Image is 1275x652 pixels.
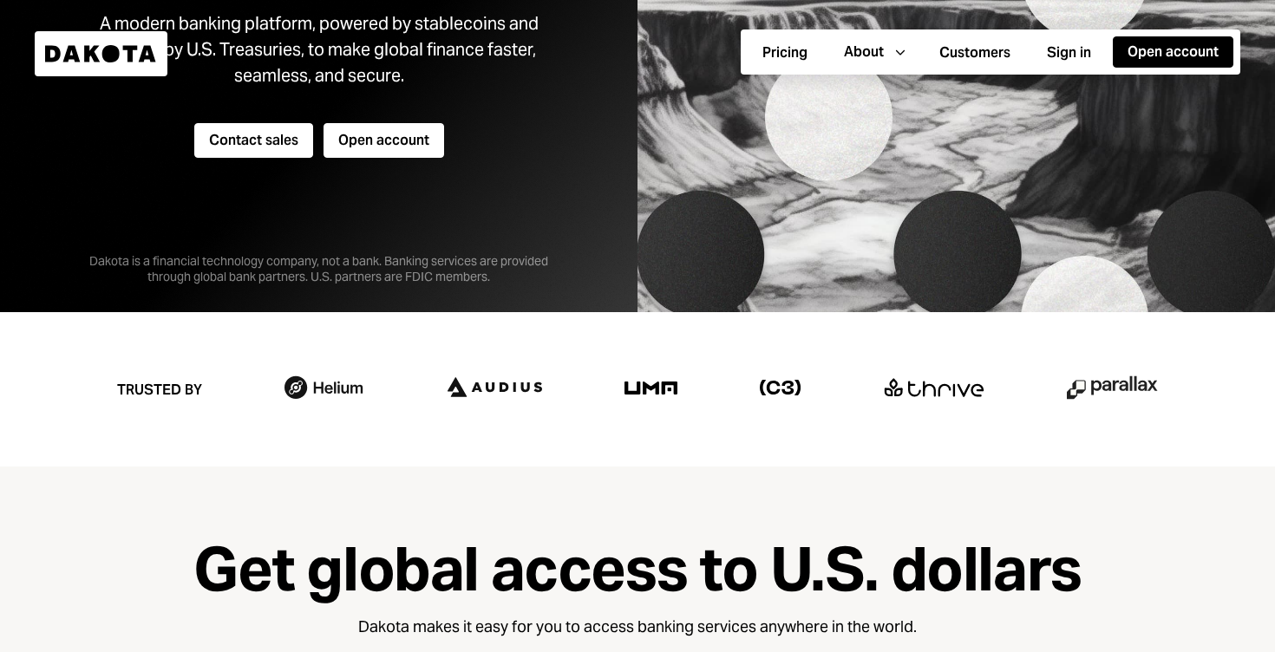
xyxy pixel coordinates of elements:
a: Sign in [1032,36,1106,69]
button: Pricing [748,37,822,68]
div: Dakota makes it easy for you to access banking services anywhere in the world. [358,616,917,638]
button: Open account [1113,36,1233,68]
button: Customers [925,37,1025,68]
div: A modern banking platform, powered by stablecoins and backed by U.S. Treasuries, to make global f... [85,10,553,88]
img: logo [884,378,984,397]
img: logo [284,375,365,400]
img: logo [624,381,677,394]
img: logo [1067,375,1158,400]
div: About [844,42,884,62]
img: logo [448,375,542,400]
button: Open account [324,123,444,158]
button: Sign in [1032,37,1106,68]
div: Trusted by [117,367,202,413]
button: About [829,36,918,68]
button: Contact sales [194,123,313,158]
img: logo [760,380,801,395]
div: Dakota is a financial technology company, not a bank. Banking services are provided through globa... [59,225,579,284]
a: Customers [925,36,1025,69]
a: Pricing [748,36,822,69]
div: Get global access to U.S. dollars [193,536,1082,603]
